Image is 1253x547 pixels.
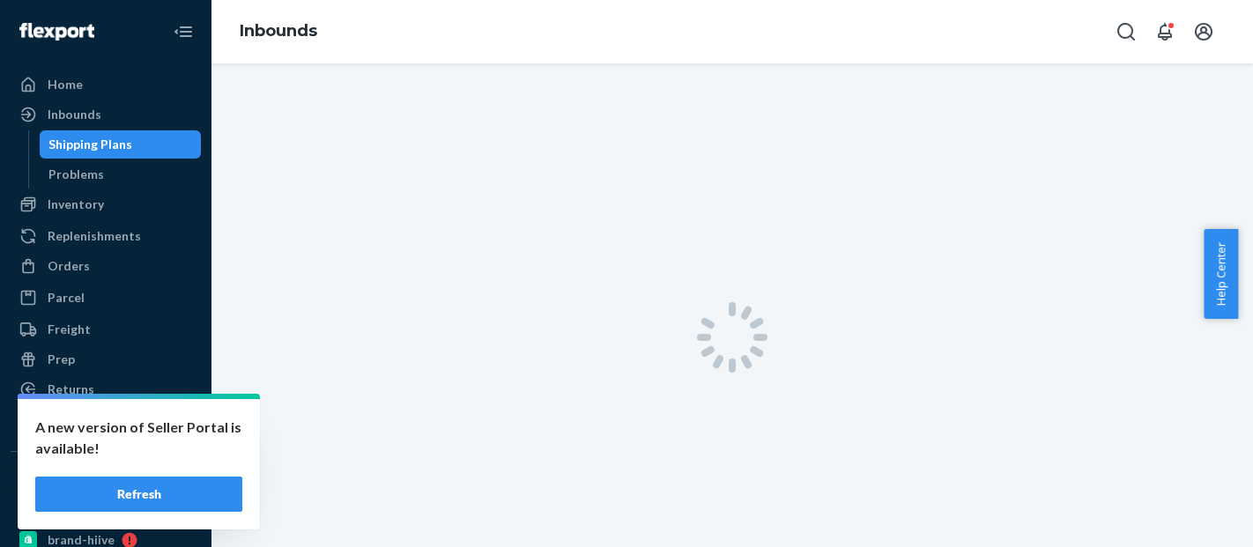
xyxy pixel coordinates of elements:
a: Prep [11,345,201,373]
a: Reporting [11,407,201,435]
div: Prep [48,351,75,368]
div: Problems [48,166,104,183]
a: Home [11,70,201,99]
p: A new version of Seller Portal is available! [35,417,242,459]
div: Home [48,76,83,93]
a: Inbounds [240,21,317,41]
a: Inbounds [11,100,201,129]
div: Inventory [48,196,104,213]
button: Open notifications [1147,14,1183,49]
img: Flexport logo [19,23,94,41]
div: Replenishments [48,227,141,245]
a: Orders [11,252,201,280]
div: Orders [48,257,90,275]
button: Open account menu [1186,14,1221,49]
div: Shipping Plans [48,136,132,153]
a: Inventory [11,190,201,218]
button: Help Center [1204,229,1238,319]
div: Parcel [48,289,85,307]
a: Shipping Plans [40,130,202,159]
a: Returns [11,375,201,403]
a: Replenishments [11,222,201,250]
button: Integrations [11,466,201,494]
ol: breadcrumbs [226,6,331,57]
a: boldify-gma [11,496,201,524]
div: Freight [48,321,91,338]
button: Close Navigation [166,14,201,49]
a: Freight [11,315,201,344]
a: Parcel [11,284,201,312]
button: Open Search Box [1108,14,1144,49]
div: Returns [48,381,94,398]
a: Problems [40,160,202,188]
div: Inbounds [48,106,101,123]
button: Refresh [35,477,242,512]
